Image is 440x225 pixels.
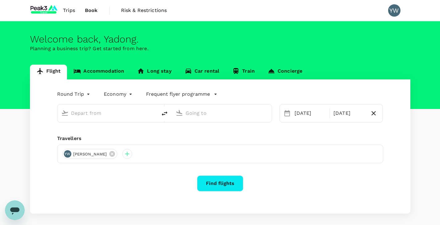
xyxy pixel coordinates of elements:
[30,4,58,17] img: PEAK3 TECHNOLOGY (IRELAND) LIMITED
[131,65,178,79] a: Long stay
[292,107,328,119] div: [DATE]
[331,107,367,119] div: [DATE]
[146,90,217,98] button: Frequent flyer programme
[197,175,243,191] button: Find flights
[57,135,383,142] div: Travellers
[69,151,111,157] span: [PERSON_NAME]
[5,200,25,220] iframe: Button to launch messaging window
[63,7,75,14] span: Trips
[178,65,226,79] a: Car rental
[267,112,269,114] button: Open
[157,106,172,121] button: delete
[146,90,210,98] p: Frequent flyer programme
[104,89,134,99] div: Economy
[67,65,131,79] a: Accommodation
[30,45,410,52] p: Planning a business trip? Get started from here.
[261,65,309,79] a: Concierge
[62,149,118,159] div: YW[PERSON_NAME]
[186,108,259,118] input: Going to
[85,7,98,14] span: Book
[388,4,400,17] div: YW
[121,7,167,14] span: Risk & Restrictions
[71,108,144,118] input: Depart from
[30,34,410,45] div: Welcome back , Yadong .
[153,112,154,114] button: Open
[226,65,261,79] a: Train
[30,65,67,79] a: Flight
[57,89,92,99] div: Round Trip
[64,150,71,158] div: YW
